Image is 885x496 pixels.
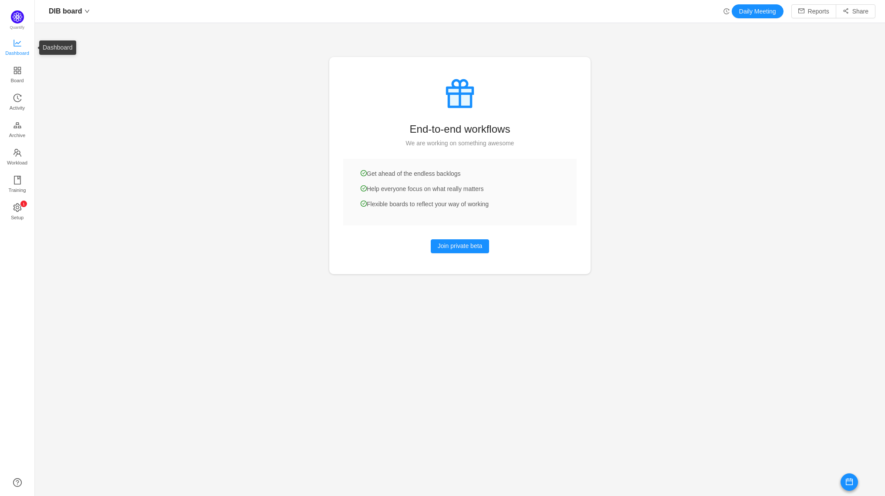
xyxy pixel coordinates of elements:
[13,39,22,47] i: icon: line-chart
[22,201,24,207] p: 1
[13,94,22,111] a: Activity
[13,204,22,221] a: icon: settingSetup
[13,67,22,84] a: Board
[13,66,22,75] i: icon: appstore
[13,203,22,212] i: icon: setting
[10,99,25,117] span: Activity
[49,4,82,18] span: DIB board
[13,121,22,130] i: icon: gold
[11,10,24,23] img: Quantify
[13,94,22,102] i: icon: history
[723,8,730,14] i: icon: history
[791,4,836,18] button: icon: mailReports
[11,72,24,89] span: Board
[732,4,784,18] button: Daily Meeting
[13,39,22,57] a: Dashboard
[20,201,27,207] sup: 1
[836,4,875,18] button: icon: share-altShare
[13,478,22,487] a: icon: question-circle
[9,127,25,144] span: Archive
[13,149,22,166] a: Workload
[13,176,22,184] i: icon: book
[8,181,26,199] span: Training
[13,121,22,139] a: Archive
[7,154,27,171] span: Workload
[10,25,25,30] span: Quantify
[841,473,858,491] button: icon: calendar
[5,44,29,62] span: Dashboard
[431,239,490,253] button: Join private beta
[11,209,24,226] span: Setup
[13,148,22,157] i: icon: team
[84,9,90,14] i: icon: down
[13,176,22,194] a: Training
